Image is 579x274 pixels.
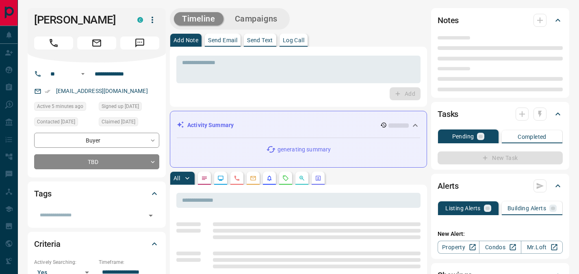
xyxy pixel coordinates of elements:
div: TBD [34,154,159,169]
svg: Calls [234,175,240,181]
h1: [PERSON_NAME] [34,13,125,26]
span: Active 5 minutes ago [37,102,83,110]
span: Call [34,37,73,50]
div: Tue Sep 16 2025 [34,102,95,113]
div: Wed Sep 10 2025 [34,117,95,129]
svg: Emails [250,175,256,181]
a: [EMAIL_ADDRESS][DOMAIN_NAME] [56,88,148,94]
h2: Criteria [34,237,61,250]
button: Open [145,210,156,221]
p: Send Text [247,37,273,43]
button: Campaigns [227,12,286,26]
span: Email [77,37,116,50]
div: Activity Summary [177,118,420,133]
div: Tue Jul 22 2025 [99,102,159,113]
button: Open [78,69,88,79]
a: Property [438,241,479,254]
svg: Opportunities [299,175,305,181]
h2: Tags [34,187,51,200]
svg: Notes [201,175,208,181]
p: Actively Searching: [34,259,95,266]
h2: Tasks [438,108,458,121]
div: Alerts [438,176,563,196]
p: New Alert: [438,230,563,238]
div: Criteria [34,234,159,254]
p: Pending [452,134,474,139]
h2: Alerts [438,179,459,192]
p: Completed [518,134,546,140]
div: Buyer [34,133,159,148]
svg: Email Verified [45,88,50,94]
span: Signed up [DATE] [102,102,139,110]
p: Timeframe: [99,259,159,266]
div: Tags [34,184,159,203]
button: Timeline [174,12,223,26]
p: Building Alerts [507,205,546,211]
a: Mr.Loft [521,241,563,254]
svg: Lead Browsing Activity [217,175,224,181]
p: All [173,175,180,181]
p: Log Call [283,37,304,43]
p: Add Note [173,37,198,43]
p: generating summary [278,145,331,154]
span: Message [120,37,159,50]
div: Notes [438,11,563,30]
a: Condos [479,241,521,254]
svg: Requests [282,175,289,181]
span: Contacted [DATE] [37,118,75,126]
div: Fri Jul 25 2025 [99,117,159,129]
h2: Notes [438,14,459,27]
p: Listing Alerts [445,205,481,211]
p: Activity Summary [187,121,234,129]
div: Tasks [438,104,563,124]
svg: Agent Actions [315,175,321,181]
svg: Listing Alerts [266,175,273,181]
p: Send Email [208,37,237,43]
span: Claimed [DATE] [102,118,135,126]
div: condos.ca [137,17,143,23]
